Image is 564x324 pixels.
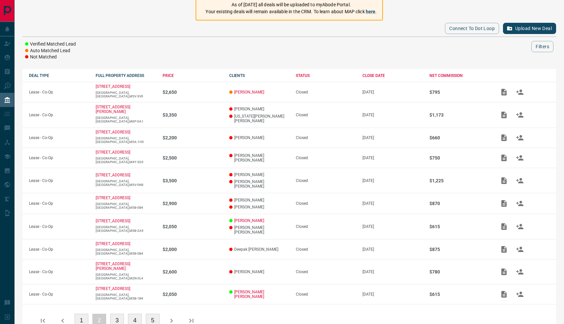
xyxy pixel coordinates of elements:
[229,247,289,252] p: Deepak [PERSON_NAME]
[531,41,553,52] button: Filters
[296,90,356,94] div: Closed
[96,150,130,155] a: [STREET_ADDRESS]
[512,269,528,274] span: Match Clients
[503,23,556,34] button: Upload New Deal
[429,90,489,95] p: $795
[362,90,423,94] p: [DATE]
[296,178,356,183] div: Closed
[496,224,512,229] span: Add / View Documents
[496,135,512,140] span: Add / View Documents
[163,178,223,183] p: $3,500
[163,224,223,229] p: $2,050
[296,156,356,160] div: Closed
[362,247,423,252] p: [DATE]
[163,201,223,206] p: $2,900
[163,247,223,252] p: $2,000
[229,198,289,202] p: [PERSON_NAME]
[96,286,130,291] p: [STREET_ADDRESS]
[29,135,89,140] p: Lease - Co-Op
[296,224,356,229] div: Closed
[296,201,356,206] div: Closed
[96,179,156,187] p: [GEOGRAPHIC_DATA],[GEOGRAPHIC_DATA],M5V-0N9
[496,269,512,274] span: Add / View Documents
[296,113,356,117] div: Closed
[96,116,156,123] p: [GEOGRAPHIC_DATA],[GEOGRAPHIC_DATA],M6P-0A1
[296,73,356,78] div: STATUS
[96,84,130,89] a: [STREET_ADDRESS]
[96,225,156,233] p: [GEOGRAPHIC_DATA],[GEOGRAPHIC_DATA],M5B-2A9
[296,135,356,140] div: Closed
[512,155,528,160] span: Match Clients
[429,73,489,78] div: NET COMMISSION
[229,179,289,189] p: [PERSON_NAME] [PERSON_NAME]
[362,178,423,183] p: [DATE]
[29,270,89,274] p: Lease - Co-Op
[163,135,223,140] p: $2,200
[229,270,289,274] p: [PERSON_NAME]
[429,292,489,297] p: $615
[229,107,289,111] p: [PERSON_NAME]
[29,201,89,206] p: Lease - Co-Op
[362,224,423,229] p: [DATE]
[229,135,289,140] p: [PERSON_NAME]
[512,135,528,140] span: Match Clients
[229,73,289,78] div: CLIENTS
[429,155,489,161] p: $750
[296,270,356,274] div: Closed
[96,273,156,280] p: [GEOGRAPHIC_DATA],[GEOGRAPHIC_DATA],M2N-0L4
[96,248,156,255] p: [GEOGRAPHIC_DATA],[GEOGRAPHIC_DATA],M5B-0B4
[96,262,130,271] p: [STREET_ADDRESS][PERSON_NAME]
[362,113,423,117] p: [DATE]
[96,173,130,177] a: [STREET_ADDRESS]
[29,113,89,117] p: Lease - Co-Op
[29,90,89,94] p: Lease - Co-Op
[296,247,356,252] div: Closed
[512,201,528,205] span: Match Clients
[429,178,489,183] p: $1,225
[96,157,156,164] p: [GEOGRAPHIC_DATA],[GEOGRAPHIC_DATA],M4Y-3G5
[29,178,89,183] p: Lease - Co-Op
[362,201,423,206] p: [DATE]
[445,23,499,34] button: Connect to Dot Loop
[205,8,377,15] p: Your existing deals will remain available in the CRM. To learn about MAP click .
[234,218,264,223] a: [PERSON_NAME]
[229,205,289,209] p: [PERSON_NAME]
[96,136,156,144] p: [GEOGRAPHIC_DATA],[GEOGRAPHIC_DATA],M5A-1H5
[496,112,512,117] span: Add / View Documents
[96,241,130,246] a: [STREET_ADDRESS]
[296,292,356,297] div: Closed
[229,153,289,162] p: [PERSON_NAME] [PERSON_NAME]
[29,156,89,160] p: Lease - Co-Op
[362,270,423,274] p: [DATE]
[96,73,156,78] div: FULL PROPERTY ADDRESS
[512,224,528,229] span: Match Clients
[96,293,156,300] p: [GEOGRAPHIC_DATA],[GEOGRAPHIC_DATA],M5B-1B4
[496,155,512,160] span: Add / View Documents
[512,292,528,296] span: Match Clients
[163,155,223,161] p: $2,500
[496,201,512,205] span: Add / View Documents
[163,73,223,78] div: PRICE
[163,90,223,95] p: $2,650
[512,112,528,117] span: Match Clients
[234,290,289,299] a: [PERSON_NAME] [PERSON_NAME]
[163,292,223,297] p: $2,050
[229,225,289,234] p: [PERSON_NAME] [PERSON_NAME]
[29,224,89,229] p: Lease - Co-Op
[429,112,489,118] p: $1,173
[163,112,223,118] p: $3,350
[496,247,512,251] span: Add / View Documents
[96,219,130,223] a: [STREET_ADDRESS]
[96,130,130,134] a: [STREET_ADDRESS]
[429,135,489,140] p: $660
[96,105,130,114] a: [STREET_ADDRESS][PERSON_NAME]
[96,196,130,200] a: [STREET_ADDRESS]
[362,156,423,160] p: [DATE]
[362,292,423,297] p: [DATE]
